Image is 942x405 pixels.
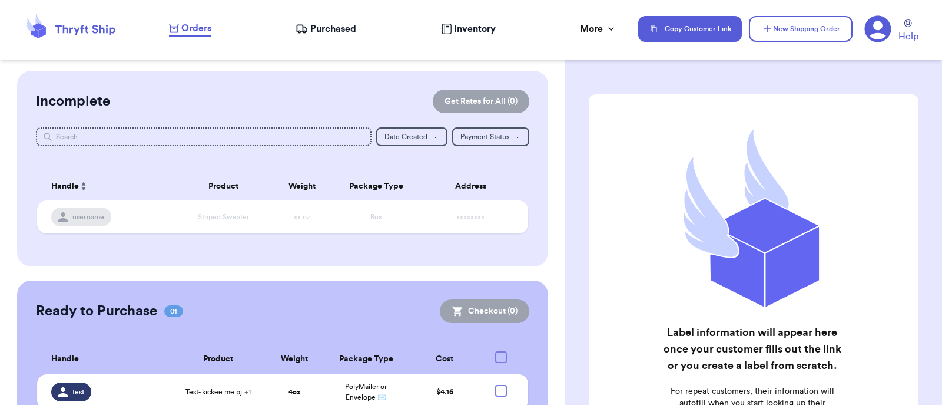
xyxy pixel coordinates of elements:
[310,22,356,36] span: Purchased
[441,22,496,36] a: Inventory
[370,213,382,220] span: Box
[898,29,918,44] span: Help
[36,302,157,321] h2: Ready to Purchase
[51,180,79,193] span: Handle
[456,213,485,220] span: xxxxxxxx
[323,344,409,374] th: Package Type
[181,21,211,35] span: Orders
[294,213,310,220] span: xx oz
[174,172,273,200] th: Product
[460,133,509,140] span: Payment Status
[376,127,447,146] button: Date Created
[171,344,266,374] th: Product
[164,305,183,317] span: 01
[898,19,918,44] a: Help
[296,22,356,36] a: Purchased
[454,22,496,36] span: Inventory
[169,21,211,37] a: Orders
[440,299,529,323] button: Checkout (0)
[36,127,372,146] input: Search
[244,388,251,396] span: + 1
[198,213,249,220] span: Striped Sweater
[331,172,420,200] th: Package Type
[433,90,529,113] button: Get Rates for All (0)
[409,344,481,374] th: Cost
[273,172,331,200] th: Weight
[638,16,742,42] button: Copy Customer Link
[436,388,453,396] span: $ 4.16
[749,16,853,42] button: New Shipping Order
[51,353,79,366] span: Handle
[420,172,529,200] th: Address
[345,383,387,401] span: PolyMailer or Envelope ✉️
[185,387,251,397] span: Test- kickee me pj
[266,344,323,374] th: Weight
[72,387,84,397] span: test
[72,212,104,222] span: username
[79,179,88,193] button: Sort ascending
[384,133,427,140] span: Date Created
[288,388,300,396] strong: 4 oz
[452,127,529,146] button: Payment Status
[36,92,110,111] h2: Incomplete
[660,324,845,374] h2: Label information will appear here once your customer fills out the link or you create a label fr...
[580,22,617,36] div: More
